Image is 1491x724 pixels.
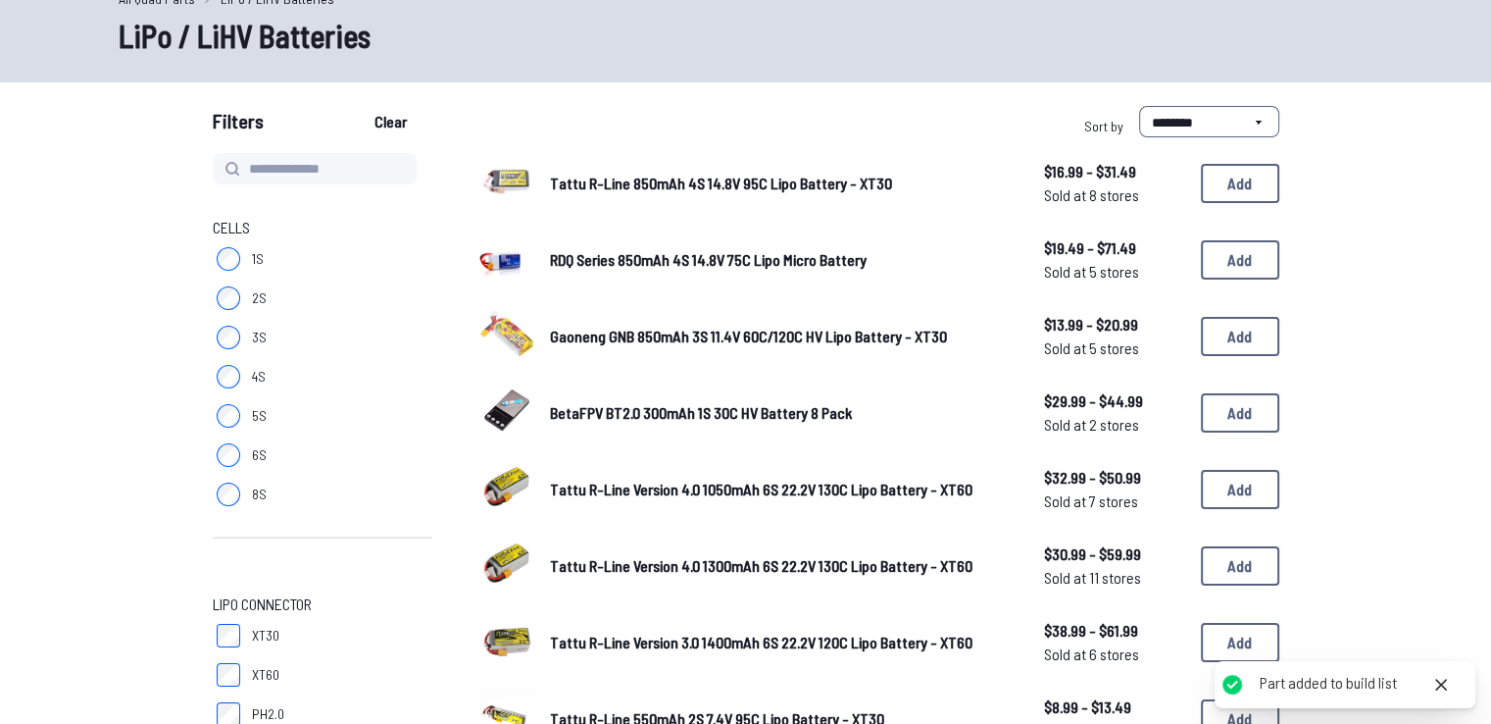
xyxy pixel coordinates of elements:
[213,593,312,616] span: LiPo Connector
[550,478,1013,501] a: Tattu R-Line Version 4.0 1050mAh 6S 22.2V 130C Lipo Battery - XT60
[252,367,266,387] span: 4S
[217,404,240,428] input: 5S
[217,365,240,388] input: 4S
[550,403,852,422] span: BetaFPV BT2.0 300mAh 1S 30C HV Battery 8 Pack
[1044,466,1185,490] span: $32.99 - $50.99
[550,325,1013,348] a: Gaoneng GNB 850mAh 3S 11.4V 60C/120C HV Lipo Battery - XT30
[1201,470,1279,509] button: Add
[479,536,534,591] img: image
[550,480,972,498] span: Tattu R-Line Version 4.0 1050mAh 6S 22.2V 130C Lipo Battery - XT60
[550,172,1013,195] a: Tattu R-Line 850mAh 4S 14.8V 95C Lipo Battery - XT30
[479,153,534,214] a: image
[252,665,279,685] span: XT60
[479,536,534,596] a: image
[550,554,1013,578] a: Tattu R-Line Version 4.0 1300mAh 6S 22.2V 130C Lipo Battery - XT60
[1201,164,1279,203] button: Add
[550,631,1013,654] a: Tattu R-Line Version 3.0 1400mAh 6S 22.2V 120C Lipo Battery - XT60
[479,306,534,367] a: image
[252,249,264,269] span: 1S
[1139,106,1279,137] select: Sort by
[217,326,240,349] input: 3S
[213,106,264,145] span: Filters
[550,248,1013,272] a: RDQ Series 850mAh 4S 14.8V 75C Lipo Micro Battery
[252,288,267,308] span: 2S
[479,612,534,673] a: image
[252,626,279,646] span: XT30
[1044,543,1185,566] span: $30.99 - $59.99
[550,633,972,651] span: Tattu R-Line Version 3.0 1400mAh 6S 22.2V 120C Lipo Battery - XT60
[1260,673,1397,694] div: Part added to build list
[1084,118,1123,134] span: Sort by
[1201,317,1279,356] button: Add
[479,230,534,284] img: image
[217,443,240,467] input: 6S
[550,327,947,345] span: Gaoneng GNB 850mAh 3S 11.4V 60C/120C HV Lipo Battery - XT30
[550,250,867,269] span: RDQ Series 850mAh 4S 14.8V 75C Lipo Micro Battery
[550,174,892,192] span: Tattu R-Line 850mAh 4S 14.8V 95C Lipo Battery - XT30
[479,612,534,667] img: image
[479,383,534,438] img: image
[550,401,1013,425] a: BetaFPV BT2.0 300mAh 1S 30C HV Battery 8 Pack
[217,286,240,310] input: 2S
[252,445,267,465] span: 6S
[217,247,240,271] input: 1S
[1044,566,1185,590] span: Sold at 11 stores
[1044,260,1185,284] span: Sold at 5 stores
[479,306,534,361] img: image
[1201,393,1279,433] button: Add
[550,556,972,575] span: Tattu R-Line Version 4.0 1300mAh 6S 22.2V 130C Lipo Battery - XT60
[1044,413,1185,437] span: Sold at 2 stores
[217,663,240,687] input: XT60
[479,153,534,208] img: image
[1201,240,1279,280] button: Add
[1044,160,1185,183] span: $16.99 - $31.49
[252,406,267,426] span: 5S
[1044,336,1185,360] span: Sold at 5 stores
[479,459,534,514] img: image
[1044,183,1185,207] span: Sold at 8 stores
[1044,236,1185,260] span: $19.49 - $71.49
[252,328,267,347] span: 3S
[479,459,534,520] a: image
[479,383,534,443] a: image
[358,106,423,137] button: Clear
[1201,623,1279,662] button: Add
[217,483,240,506] input: 8S
[1044,389,1185,413] span: $29.99 - $44.99
[1044,619,1185,643] span: $38.99 - $61.99
[1044,696,1185,719] span: $8.99 - $13.49
[1044,490,1185,513] span: Sold at 7 stores
[479,230,534,290] a: image
[217,624,240,647] input: XT30
[1044,313,1185,336] span: $13.99 - $20.99
[252,704,284,724] span: PH2.0
[1201,546,1279,586] button: Add
[213,216,250,239] span: Cells
[252,485,267,504] span: 8S
[1044,643,1185,666] span: Sold at 6 stores
[119,12,1373,59] h1: LiPo / LiHV Batteries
